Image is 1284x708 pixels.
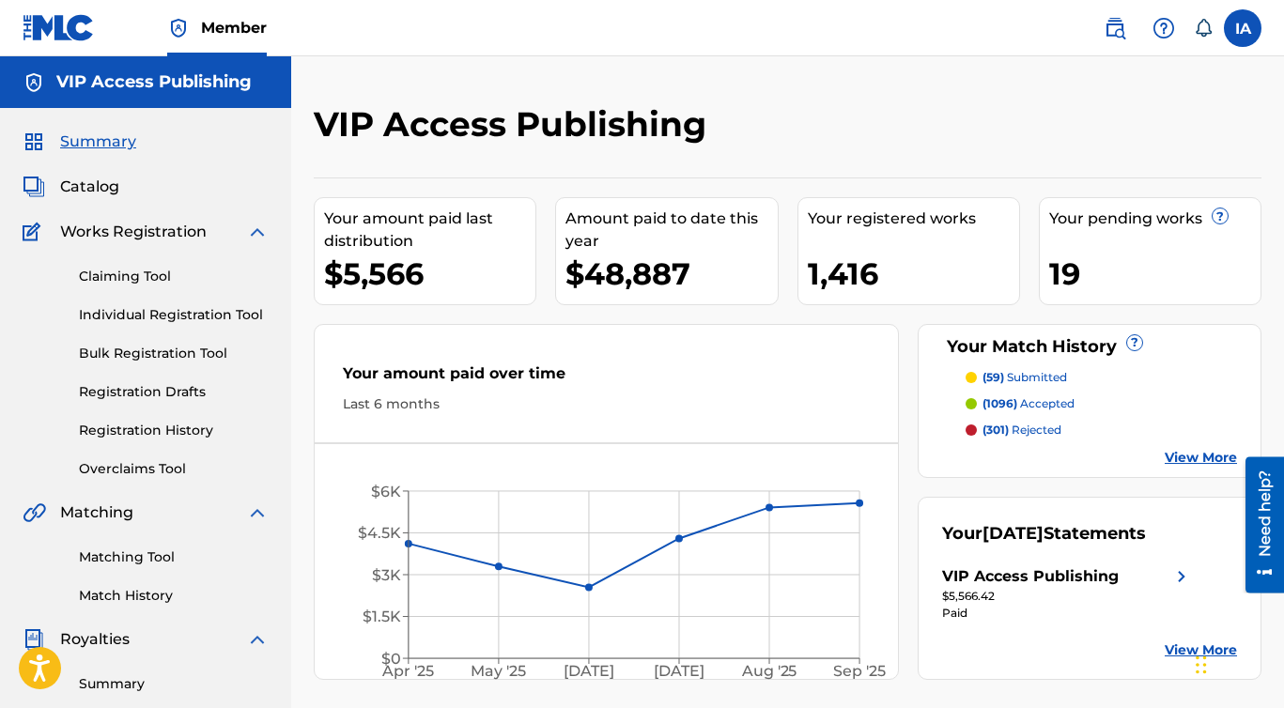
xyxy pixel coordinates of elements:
span: ? [1127,335,1142,350]
span: Matching [60,501,133,524]
div: Notifications [1194,19,1213,38]
p: rejected [982,422,1061,439]
img: Catalog [23,176,45,198]
div: 19 [1049,253,1261,295]
img: Royalties [23,628,45,651]
a: Summary [79,674,269,694]
tspan: [DATE] [655,663,705,681]
img: expand [246,628,269,651]
div: Your registered works [808,208,1019,230]
tspan: $6K [371,483,401,500]
div: $5,566 [324,253,535,295]
a: View More [1165,448,1237,468]
iframe: Resource Center [1231,457,1284,593]
div: Your Match History [942,334,1237,360]
a: Public Search [1096,9,1134,47]
span: Works Registration [60,221,207,243]
a: Matching Tool [79,547,269,567]
div: 1,416 [808,253,1019,295]
img: Matching [23,501,46,524]
div: Last 6 months [343,394,870,414]
div: $5,566.42 [942,588,1193,605]
a: CatalogCatalog [23,176,119,198]
div: $48,887 [565,253,777,295]
tspan: Aug '25 [741,663,797,681]
tspan: $3K [372,566,401,584]
div: Your amount paid last distribution [324,208,535,253]
span: (59) [982,370,1004,384]
a: Bulk Registration Tool [79,344,269,363]
a: (301) rejected [966,422,1237,439]
img: Accounts [23,71,45,94]
img: MLC Logo [23,14,95,41]
img: expand [246,501,269,524]
span: Member [201,17,267,38]
tspan: May '25 [472,663,527,681]
img: expand [246,221,269,243]
a: (59) submitted [966,369,1237,386]
tspan: $4.5K [358,524,401,542]
span: ? [1213,208,1228,223]
a: Registration Drafts [79,382,269,402]
img: search [1104,17,1126,39]
tspan: $0 [381,650,401,668]
span: Summary [60,131,136,153]
span: Catalog [60,176,119,198]
img: Works Registration [23,221,47,243]
a: SummarySummary [23,131,136,153]
div: Amount paid to date this year [565,208,777,253]
a: Claiming Tool [79,267,269,286]
a: VIP Access Publishingright chevron icon$5,566.42Paid [942,565,1193,622]
a: View More [1165,640,1237,660]
p: submitted [982,369,1067,386]
h2: VIP Access Publishing [314,103,716,146]
p: accepted [982,395,1075,412]
tspan: [DATE] [564,663,614,681]
div: VIP Access Publishing [942,565,1119,588]
tspan: $1.5K [363,608,401,625]
a: Registration History [79,421,269,440]
div: Need help? [21,13,46,100]
a: (1096) accepted [966,395,1237,412]
iframe: Chat Widget [1190,618,1284,708]
img: help [1153,17,1175,39]
div: Drag [1196,637,1207,693]
span: Royalties [60,628,130,651]
span: (301) [982,423,1009,437]
a: Match History [79,586,269,606]
div: Your pending works [1049,208,1261,230]
div: User Menu [1224,9,1261,47]
div: Paid [942,605,1193,622]
a: Overclaims Tool [79,459,269,479]
h5: VIP Access Publishing [56,71,252,93]
span: [DATE] [982,523,1044,544]
div: Help [1145,9,1183,47]
div: Your Statements [942,521,1146,546]
img: Summary [23,131,45,153]
tspan: Sep '25 [834,663,887,681]
img: right chevron icon [1170,565,1193,588]
a: Individual Registration Tool [79,305,269,325]
tspan: Apr '25 [382,663,435,681]
div: Your amount paid over time [343,362,870,394]
img: Top Rightsholder [167,17,190,39]
span: (1096) [982,396,1017,410]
